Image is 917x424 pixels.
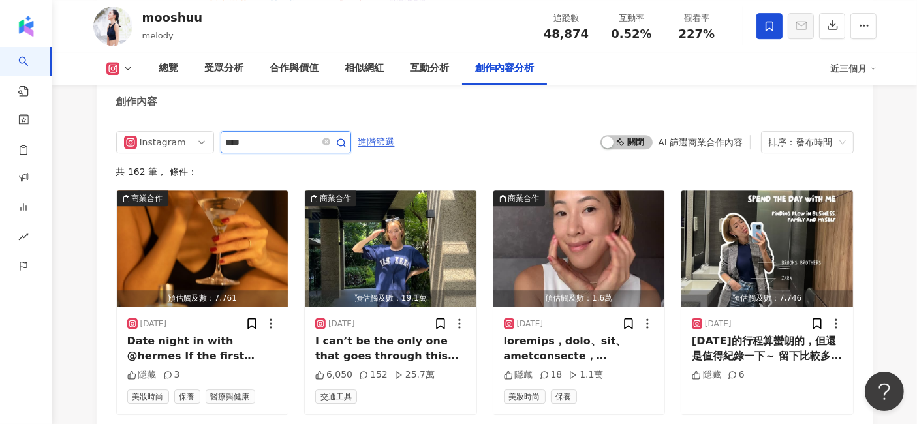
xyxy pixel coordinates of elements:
div: 互動分析 [411,61,450,76]
div: [DATE] [705,318,732,329]
div: loremips，dolo、sit、ametconsecte，adipiscingelitsed～～ doe，temporincidi，utlaboreetdo、ma、aliquaenimadm... [504,334,655,363]
div: 隱藏 [127,369,157,382]
div: 隱藏 [692,369,721,382]
button: 商業合作預估觸及數：1.6萬 [493,190,665,307]
div: 共 162 筆 ， 條件： [116,166,854,177]
div: 預估觸及數：7,746 [681,290,853,307]
button: 預估觸及數：7,746 [681,190,853,307]
div: 受眾分析 [205,61,244,76]
div: 3 [163,369,180,382]
div: 創作內容分析 [476,61,535,76]
span: 醫療與健康 [206,389,255,404]
div: 排序：發布時間 [769,132,834,153]
div: 商業合作 [320,192,351,205]
div: Instagram [140,132,182,153]
span: 保養 [551,389,577,404]
div: I can’t be the only one that goes through this rollercoaster of emotions every [DATE] to [DATE]? [315,334,466,363]
span: close-circle [322,136,330,149]
div: [DATE]的行程算蠻朗的，但還是值得紀錄一下～ 留下比較多的空白，反而讓我更能好好感受當下 [692,334,843,363]
span: 進階篩選 [358,132,395,153]
img: KOL Avatar [93,7,132,46]
div: 相似網紅 [345,61,384,76]
div: 1.1萬 [568,369,603,382]
button: 進階篩選 [358,131,396,152]
a: search [18,47,44,98]
div: 近三個月 [831,58,877,79]
div: 追蹤數 [542,12,591,25]
img: post-image [681,190,853,307]
div: 觀看率 [672,12,722,25]
div: Date night in with @hermes If the first edition of Barénia was soft leather against skin, the new... [127,334,278,363]
div: [DATE] [517,318,544,329]
div: 總覽 [159,61,179,76]
img: post-image [305,190,476,307]
span: 美妝時尚 [127,389,169,404]
div: 預估觸及數：1.6萬 [493,290,665,307]
div: 6 [728,369,745,382]
img: post-image [117,190,288,307]
span: 48,874 [544,27,589,40]
span: 保養 [174,389,200,404]
div: 預估觸及數：7,761 [117,290,288,307]
span: melody [142,31,174,40]
div: 預估觸及數：19.1萬 [305,290,476,307]
span: 227% [679,27,715,40]
div: 6,050 [315,369,352,382]
div: 互動率 [607,12,657,25]
span: 交通工具 [315,389,357,404]
div: 152 [359,369,388,382]
span: 0.52% [611,27,651,40]
div: 商業合作 [132,192,163,205]
button: 商業合作預估觸及數：19.1萬 [305,190,476,307]
div: 創作內容 [116,95,158,109]
div: [DATE] [140,318,167,329]
div: mooshuu [142,9,203,25]
div: [DATE] [328,318,355,329]
div: 隱藏 [504,369,533,382]
div: 25.7萬 [394,369,435,382]
iframe: Help Scout Beacon - Open [865,372,904,411]
img: post-image [493,190,665,307]
div: 商業合作 [508,192,540,205]
img: logo icon [16,16,37,37]
span: rise [18,224,29,253]
span: close-circle [322,138,330,145]
div: 18 [540,369,563,382]
div: AI 篩選商業合作內容 [658,137,743,147]
span: 美妝時尚 [504,389,546,404]
div: 合作與價值 [270,61,319,76]
button: 商業合作預估觸及數：7,761 [117,190,288,307]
